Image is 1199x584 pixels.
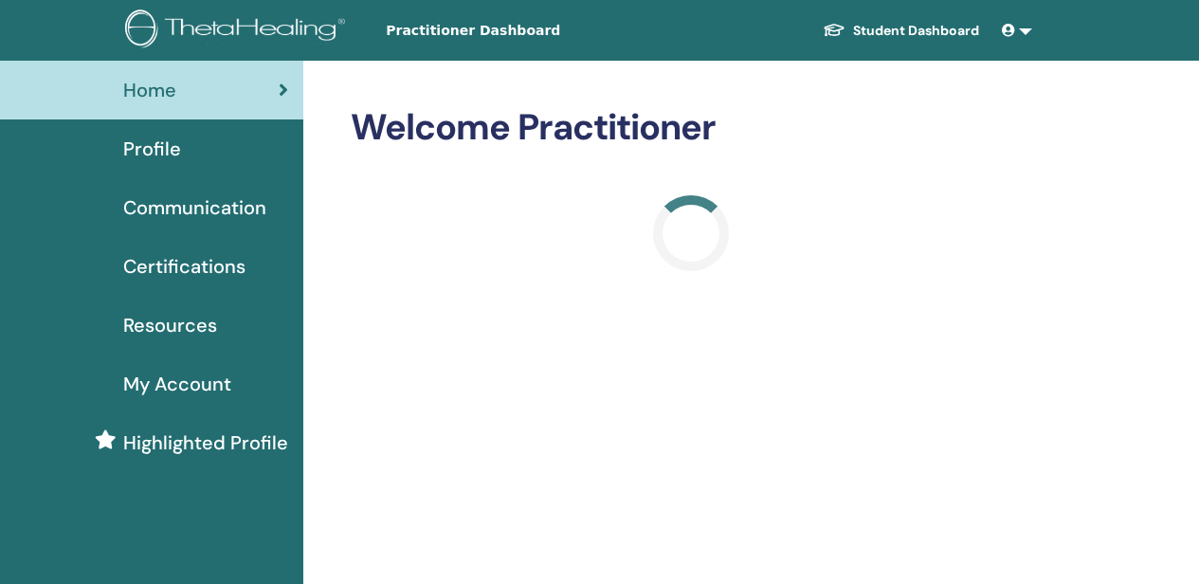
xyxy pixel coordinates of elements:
[123,429,288,457] span: Highlighted Profile
[123,311,217,339] span: Resources
[386,21,670,41] span: Practitioner Dashboard
[823,22,845,38] img: graduation-cap-white.svg
[123,76,176,104] span: Home
[808,13,994,48] a: Student Dashboard
[123,370,231,398] span: My Account
[351,106,1032,150] h2: Welcome Practitioner
[125,9,352,52] img: logo.png
[123,193,266,222] span: Communication
[123,252,245,281] span: Certifications
[123,135,181,163] span: Profile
